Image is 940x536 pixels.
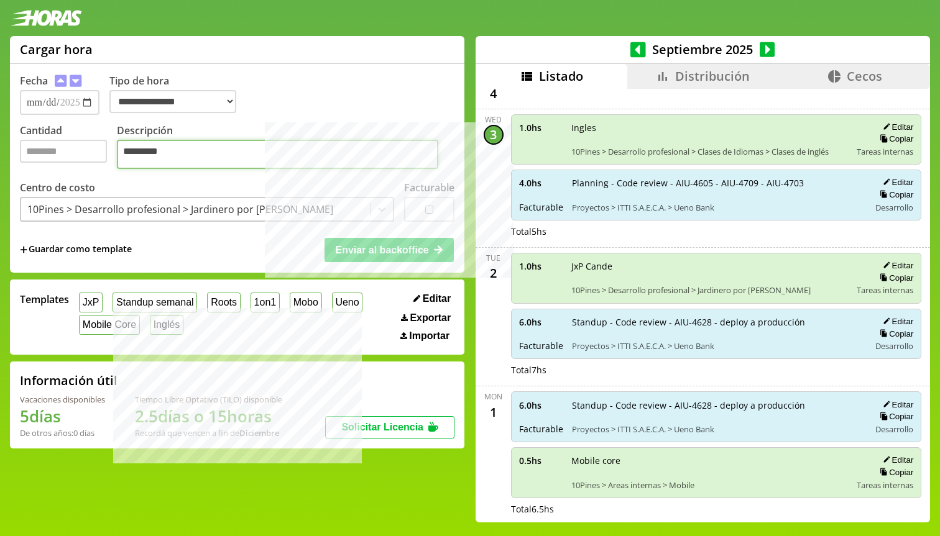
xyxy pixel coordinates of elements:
[511,503,922,515] div: Total 6.5 hs
[519,455,563,466] span: 0.5 hs
[20,394,105,405] div: Vacaciones disponibles
[239,427,279,438] b: Diciembre
[397,312,454,324] button: Exportar
[876,273,913,283] button: Copiar
[646,41,760,58] span: Septiembre 2025
[847,68,882,84] span: Cecos
[117,140,438,169] textarea: Descripción
[879,177,913,188] button: Editar
[857,146,913,157] span: Tareas internas
[511,225,922,237] div: Total 5 hs
[20,41,93,58] h1: Cargar hora
[20,124,117,172] label: Cantidad
[20,140,107,163] input: Cantidad
[876,134,913,144] button: Copiar
[117,124,454,172] label: Descripción
[20,405,105,427] h1: 5 días
[539,68,583,84] span: Listado
[207,293,240,312] button: Roots
[20,372,118,389] h2: Información útil
[113,293,197,312] button: Standup semanal
[109,90,236,113] select: Tipo de hora
[20,74,48,88] label: Fecha
[109,74,246,115] label: Tipo de hora
[484,125,504,145] div: 3
[571,260,849,272] span: JxP Cande
[511,364,922,376] div: Total 7 hs
[876,411,913,422] button: Copiar
[875,340,913,352] span: Desarrollo
[519,423,563,435] span: Facturable
[325,416,454,438] button: Solicitar Licencia
[876,329,913,339] button: Copiar
[572,424,862,435] span: Proyectos > ITTI S.A.E.C.A. > Ueno Bank
[20,427,105,438] div: De otros años: 0 días
[879,122,913,132] button: Editar
[571,455,849,466] span: Mobile core
[485,114,502,125] div: Wed
[325,238,454,261] button: Enviar al backoffice
[879,316,913,327] button: Editar
[571,479,849,491] span: 10Pines > Areas internas > Mobile
[876,467,913,478] button: Copiar
[571,122,849,134] span: Ingles
[879,455,913,465] button: Editar
[484,402,504,422] div: 1
[476,89,930,520] div: scrollable content
[290,293,322,312] button: Mobo
[135,427,282,438] div: Recordá que vencen a fin de
[675,68,750,84] span: Distribución
[519,316,563,328] span: 6.0 hs
[335,245,428,255] span: Enviar al backoffice
[571,284,849,296] span: 10Pines > Desarrollo profesional > Jardinero por [PERSON_NAME]
[251,293,280,312] button: 1on1
[135,405,282,427] h1: 2.5 días o 15 horas
[20,293,69,306] span: Templates
[519,399,563,411] span: 6.0 hs
[79,293,103,312] button: JxP
[484,391,502,402] div: Mon
[857,284,913,296] span: Tareas internas
[572,316,862,328] span: Standup - Code review - AIU-4628 - deploy a producción
[27,202,333,216] div: 10Pines > Desarrollo profesional > Jardinero por [PERSON_NAME]
[857,479,913,491] span: Tareas internas
[519,177,563,189] span: 4.0 hs
[150,315,183,334] button: Inglés
[409,330,449,342] span: Importar
[404,181,454,194] label: Facturable
[571,146,849,157] span: 10Pines > Desarrollo profesional > Clases de Idiomas > Clases de inglés
[20,243,132,257] span: +Guardar como template
[332,293,363,312] button: Ueno
[519,260,563,272] span: 1.0 hs
[410,293,454,305] button: Editar
[875,202,913,213] span: Desarrollo
[79,315,140,334] button: Mobile Core
[486,253,500,263] div: Tue
[519,201,563,213] span: Facturable
[572,399,862,411] span: Standup - Code review - AIU-4628 - deploy a producción
[20,243,27,257] span: +
[572,340,862,352] span: Proyectos > ITTI S.A.E.C.A. > Ueno Bank
[519,122,563,134] span: 1.0 hs
[879,260,913,271] button: Editar
[410,312,451,324] span: Exportar
[875,424,913,435] span: Desarrollo
[484,84,504,104] div: 4
[341,422,423,432] span: Solicitar Licencia
[572,177,862,189] span: Planning - Code review - AIU-4605 - AIU-4709 - AIU-4703
[879,399,913,410] button: Editar
[135,394,282,405] div: Tiempo Libre Optativo (TiLO) disponible
[876,189,913,200] button: Copiar
[484,263,504,283] div: 2
[572,202,862,213] span: Proyectos > ITTI S.A.E.C.A. > Ueno Bank
[20,181,95,194] label: Centro de costo
[10,10,82,26] img: logotipo
[423,293,451,304] span: Editar
[519,340,563,352] span: Facturable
